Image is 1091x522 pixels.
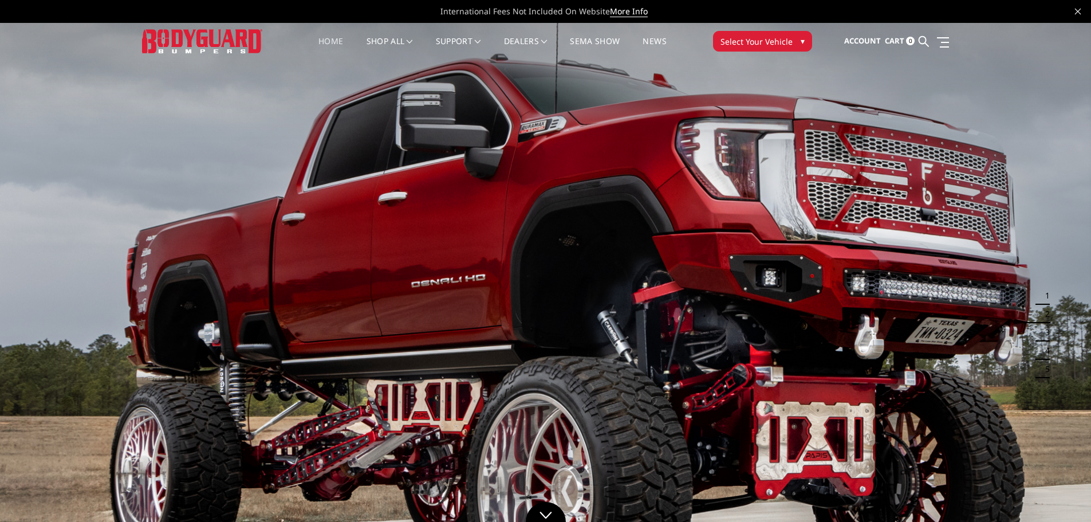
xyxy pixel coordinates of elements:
[1034,467,1091,522] iframe: Chat Widget
[504,37,548,60] a: Dealers
[885,26,915,57] a: Cart 0
[844,26,881,57] a: Account
[713,31,812,52] button: Select Your Vehicle
[610,6,648,17] a: More Info
[367,37,413,60] a: shop all
[1038,342,1050,360] button: 4 of 5
[436,37,481,60] a: Support
[526,502,566,522] a: Click to Down
[844,36,881,46] span: Account
[570,37,620,60] a: SEMA Show
[885,36,904,46] span: Cart
[1038,323,1050,342] button: 3 of 5
[720,36,793,48] span: Select Your Vehicle
[643,37,666,60] a: News
[906,37,915,45] span: 0
[801,35,805,47] span: ▾
[1038,305,1050,323] button: 2 of 5
[1038,286,1050,305] button: 1 of 5
[142,29,262,53] img: BODYGUARD BUMPERS
[1038,360,1050,378] button: 5 of 5
[318,37,343,60] a: Home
